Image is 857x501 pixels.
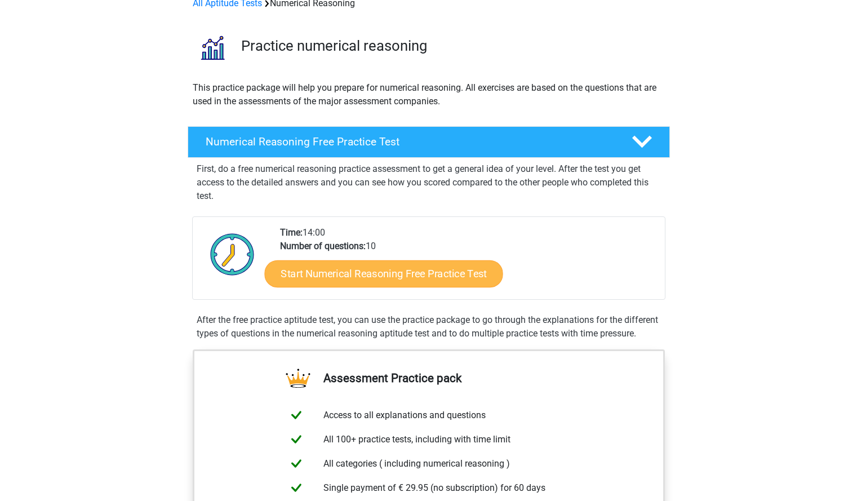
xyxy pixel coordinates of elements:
b: Number of questions: [280,241,366,251]
img: numerical reasoning [188,24,236,72]
h4: Numerical Reasoning Free Practice Test [206,135,614,148]
div: After the free practice aptitude test, you can use the practice package to go through the explana... [192,313,665,340]
p: First, do a free numerical reasoning practice assessment to get a general idea of your level. Aft... [197,162,661,203]
h3: Practice numerical reasoning [241,37,661,55]
div: 14:00 10 [272,226,664,299]
p: This practice package will help you prepare for numerical reasoning. All exercises are based on t... [193,81,665,108]
img: Clock [204,226,261,282]
a: Start Numerical Reasoning Free Practice Test [264,260,503,287]
a: Numerical Reasoning Free Practice Test [183,126,674,158]
b: Time: [280,227,303,238]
